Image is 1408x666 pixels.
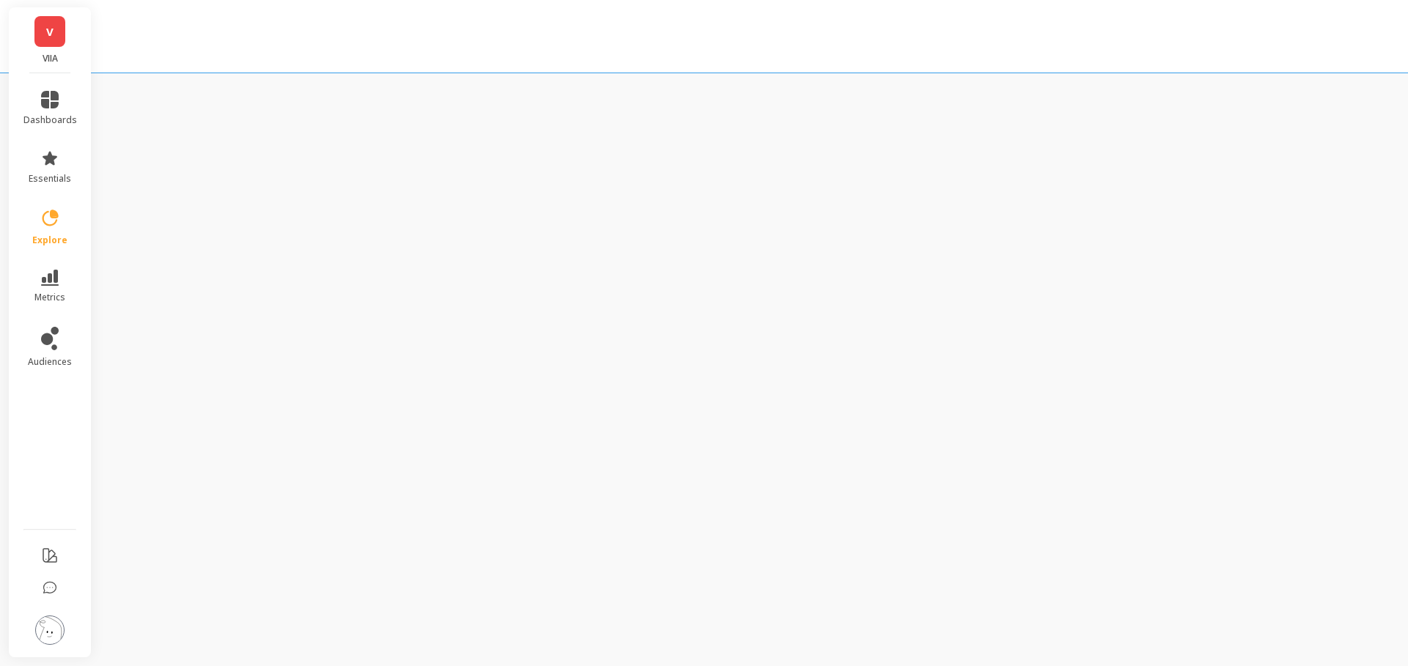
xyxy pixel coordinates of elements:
span: audiences [28,356,72,368]
span: dashboards [23,114,77,126]
span: metrics [34,292,65,303]
span: V [46,23,54,40]
img: profile picture [35,615,65,645]
span: explore [32,234,67,246]
span: essentials [29,173,71,185]
p: VIIA [23,53,77,64]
